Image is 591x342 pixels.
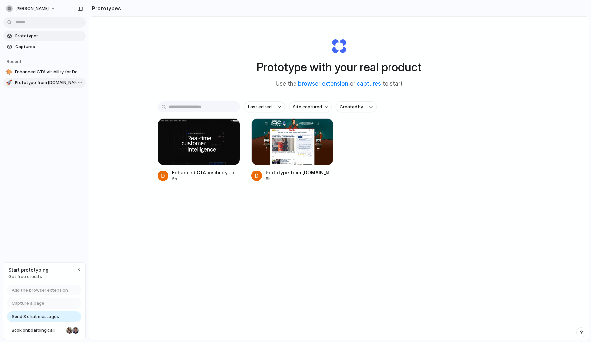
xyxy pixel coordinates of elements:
span: Created by [340,104,363,110]
span: Enhanced CTA Visibility for Dovetail Platform [15,69,83,75]
a: Captures [3,42,86,52]
div: 5h [266,176,334,182]
h1: Prototype with your real product [257,58,421,76]
div: 5h [172,176,240,182]
button: Created by [336,101,377,112]
span: Start prototyping [8,266,48,273]
span: Prototype from [DOMAIN_NAME] Main [266,169,334,176]
a: captures [357,80,381,87]
span: [PERSON_NAME] [15,5,49,12]
span: Captures [15,44,83,50]
button: [PERSON_NAME] [3,3,59,14]
a: browser extension [298,80,348,87]
div: Nicole Kubica [66,326,74,334]
span: Use the or to start [276,80,403,88]
button: Last edited [244,101,285,112]
div: Christian Iacullo [72,326,79,334]
div: 🚀 [6,79,12,86]
a: 🎨Enhanced CTA Visibility for Dovetail Platform [3,67,86,77]
span: Enhanced CTA Visibility for Dovetail Platform [172,169,240,176]
span: Prototype from [DOMAIN_NAME] Main [15,79,83,86]
span: Prototypes [15,33,83,39]
span: Last edited [248,104,272,110]
h2: Prototypes [89,4,121,12]
span: Recent [7,59,22,64]
div: 🎨 [6,69,12,75]
a: Prototypes [3,31,86,41]
a: Enhanced CTA Visibility for Dovetail PlatformEnhanced CTA Visibility for Dovetail Platform5h [158,118,240,182]
a: Prototype from iDNES.cz MainPrototype from [DOMAIN_NAME] Main5h [251,118,334,182]
span: Get free credits [8,273,48,280]
span: Capture a page [12,300,44,307]
span: Send 3 chat messages [12,313,59,320]
a: 🚀Prototype from [DOMAIN_NAME] Main [3,78,86,88]
span: Book onboarding call [12,327,64,334]
button: Site captured [289,101,332,112]
span: Site captured [293,104,322,110]
span: Add the browser extension [12,287,68,294]
a: Book onboarding call [7,325,81,336]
